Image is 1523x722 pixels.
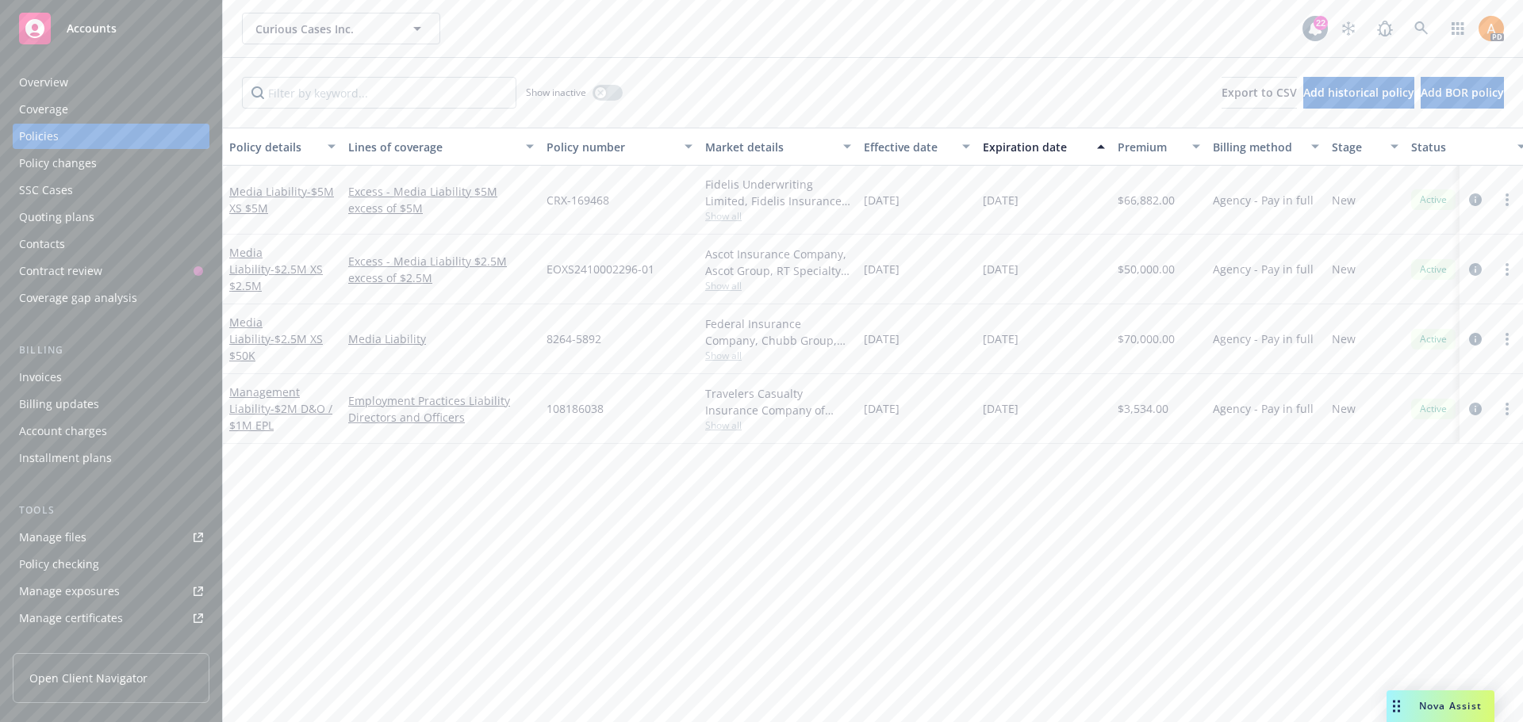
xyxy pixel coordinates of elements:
[13,204,209,230] a: Quoting plans
[1411,139,1508,155] div: Status
[242,77,516,109] input: Filter by keyword...
[229,184,334,216] a: Media Liability
[13,502,209,518] div: Tools
[348,139,516,155] div: Lines of coverage
[1498,260,1517,279] a: more
[1387,690,1406,722] div: Drag to move
[1442,13,1474,44] a: Switch app
[13,392,209,417] a: Billing updates
[1387,690,1494,722] button: Nova Assist
[1222,77,1297,109] button: Export to CSV
[19,231,65,257] div: Contacts
[229,315,323,363] a: Media Liability
[13,579,209,604] a: Manage exposures
[1325,128,1405,166] button: Stage
[13,70,209,95] a: Overview
[1406,13,1437,44] a: Search
[705,139,834,155] div: Market details
[348,392,534,409] a: Employment Practices Liability
[705,176,851,209] div: Fidelis Underwriting Limited, Fidelis Insurance Holdings Limited, RT Specialty Insurance Services...
[229,384,332,433] a: Management Liability
[547,330,601,347] span: 8264-5892
[1332,192,1356,208] span: New
[19,552,99,577] div: Policy checking
[705,418,851,432] span: Show all
[19,151,97,176] div: Policy changes
[705,349,851,362] span: Show all
[1303,77,1414,109] button: Add historical policy
[19,525,86,550] div: Manage files
[547,139,675,155] div: Policy number
[1332,330,1356,347] span: New
[705,385,851,418] div: Travelers Casualty Insurance Company of America, Travelers Insurance, RT Specialty Insurance Serv...
[13,285,209,311] a: Coverage gap analysis
[1303,85,1414,100] span: Add historical policy
[67,22,117,35] span: Accounts
[1466,190,1485,209] a: circleInformation
[1479,16,1504,41] img: photo
[705,246,851,279] div: Ascot Insurance Company, Ascot Group, RT Specialty Insurance Services, LLC (RSG Specialty, LLC)
[29,670,148,686] span: Open Client Navigator
[1314,16,1328,30] div: 22
[1118,400,1168,417] span: $3,534.00
[19,418,107,444] div: Account charges
[1421,85,1504,100] span: Add BOR policy
[19,204,94,230] div: Quoting plans
[13,6,209,51] a: Accounts
[229,401,332,433] span: - $2M D&O / $1M EPL
[1213,261,1314,277] span: Agency - Pay in full
[19,178,73,203] div: SSC Cases
[699,128,857,166] button: Market details
[13,178,209,203] a: SSC Cases
[13,151,209,176] a: Policy changes
[705,209,851,223] span: Show all
[13,231,209,257] a: Contacts
[13,97,209,122] a: Coverage
[705,315,851,349] div: Federal Insurance Company, Chubb Group, RT Specialty Insurance Services, LLC (RSG Specialty, LLC)
[13,552,209,577] a: Policy checking
[1118,192,1175,208] span: $66,882.00
[19,445,112,471] div: Installment plans
[983,139,1088,155] div: Expiration date
[13,342,209,358] div: Billing
[229,245,323,293] a: Media Liability
[864,192,900,208] span: [DATE]
[229,262,323,293] span: - $2.5M XS $2.5M
[864,261,900,277] span: [DATE]
[13,632,209,658] a: Manage BORs
[983,261,1019,277] span: [DATE]
[229,139,318,155] div: Policy details
[348,253,534,286] a: Excess - Media Liability $2.5M excess of $2.5M
[13,445,209,471] a: Installment plans
[1466,260,1485,279] a: circleInformation
[19,579,120,604] div: Manage exposures
[13,258,209,284] a: Contract review
[1466,399,1485,418] a: circleInformation
[1213,139,1302,155] div: Billing method
[857,128,976,166] button: Effective date
[13,365,209,390] a: Invoices
[983,330,1019,347] span: [DATE]
[705,279,851,292] span: Show all
[1111,128,1207,166] button: Premium
[1418,193,1449,207] span: Active
[1213,330,1314,347] span: Agency - Pay in full
[19,70,68,95] div: Overview
[19,97,68,122] div: Coverage
[1213,192,1314,208] span: Agency - Pay in full
[1213,400,1314,417] span: Agency - Pay in full
[1418,332,1449,346] span: Active
[19,124,59,149] div: Policies
[13,605,209,631] a: Manage certificates
[1118,261,1175,277] span: $50,000.00
[1421,77,1504,109] button: Add BOR policy
[223,128,342,166] button: Policy details
[547,192,609,208] span: CRX-169468
[342,128,540,166] button: Lines of coverage
[13,525,209,550] a: Manage files
[1369,13,1401,44] a: Report a Bug
[1332,261,1356,277] span: New
[1498,399,1517,418] a: more
[13,418,209,444] a: Account charges
[864,139,953,155] div: Effective date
